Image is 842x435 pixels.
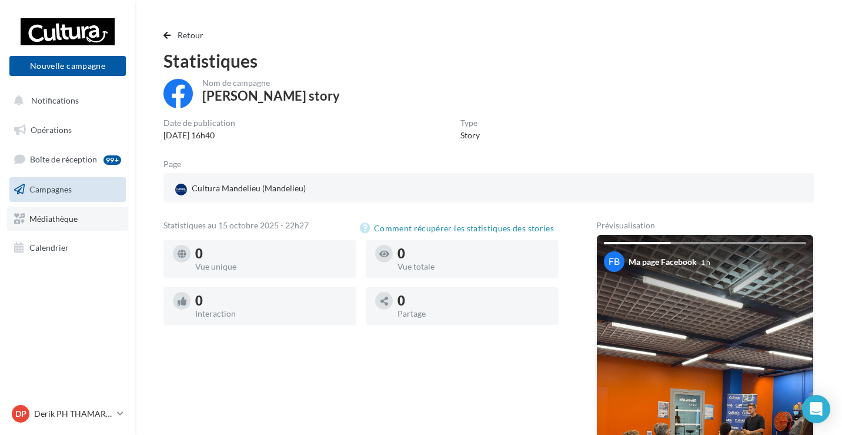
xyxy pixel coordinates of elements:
div: Type [460,119,480,127]
div: 0 [195,247,347,260]
div: Story [460,129,480,141]
div: Prévisualisation [596,221,814,230]
div: Vue unique [195,263,347,271]
a: Opérations [7,118,128,142]
div: Ma page Facebook [629,256,697,268]
div: 0 [195,294,347,307]
button: Retour [163,28,209,42]
span: Opérations [31,125,72,135]
div: Statistiques [163,52,814,69]
a: Médiathèque [7,207,128,231]
button: Nouvelle campagne [9,56,126,76]
div: Partage [397,310,549,318]
div: Nom de campagne [202,79,340,87]
a: Boîte de réception99+ [7,147,128,172]
span: Calendrier [29,243,69,253]
div: Date de publication [163,119,235,127]
a: Cultura Mandelieu (Mandelieu) [173,180,383,198]
button: Notifications [7,88,123,113]
a: Campagnes [7,177,128,202]
div: FB [604,251,624,272]
div: 0 [397,247,549,260]
div: Vue totale [397,263,549,271]
div: Statistiques au 15 octobre 2025 - 22h27 [163,221,360,235]
span: Campagnes [29,184,72,194]
a: Calendrier [7,235,128,260]
div: Cultura Mandelieu (Mandelieu) [173,180,308,198]
div: [DATE] 16h40 [163,129,235,141]
div: Open Intercom Messenger [802,395,830,423]
div: Page [163,160,191,168]
button: Comment récupérer les statistiques des stories [360,221,559,235]
div: 99+ [103,155,121,165]
div: Interaction [195,310,347,318]
span: DP [15,408,26,420]
span: Notifications [31,95,79,105]
div: 1 h [701,257,710,267]
div: 0 [397,294,549,307]
span: Boîte de réception [30,154,97,164]
span: Retour [178,30,204,40]
p: Derik PH THAMARET [34,408,112,420]
a: DP Derik PH THAMARET [9,403,126,425]
span: Médiathèque [29,213,78,223]
div: [PERSON_NAME] story [202,89,340,102]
